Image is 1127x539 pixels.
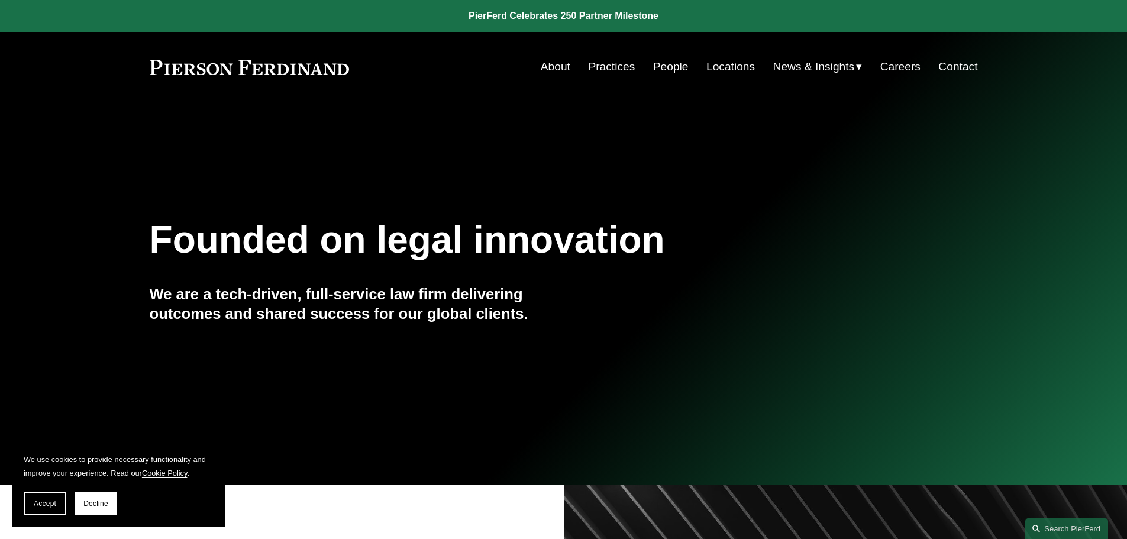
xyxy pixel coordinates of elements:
[150,218,840,262] h1: Founded on legal innovation
[706,56,755,78] a: Locations
[880,56,921,78] a: Careers
[938,56,977,78] a: Contact
[653,56,689,78] a: People
[773,56,863,78] a: folder dropdown
[588,56,635,78] a: Practices
[12,441,225,527] section: Cookie banner
[24,453,213,480] p: We use cookies to provide necessary functionality and improve your experience. Read our .
[83,499,108,508] span: Decline
[34,499,56,508] span: Accept
[75,492,117,515] button: Decline
[142,469,188,477] a: Cookie Policy
[541,56,570,78] a: About
[1025,518,1108,539] a: Search this site
[773,57,855,78] span: News & Insights
[150,285,564,323] h4: We are a tech-driven, full-service law firm delivering outcomes and shared success for our global...
[24,492,66,515] button: Accept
